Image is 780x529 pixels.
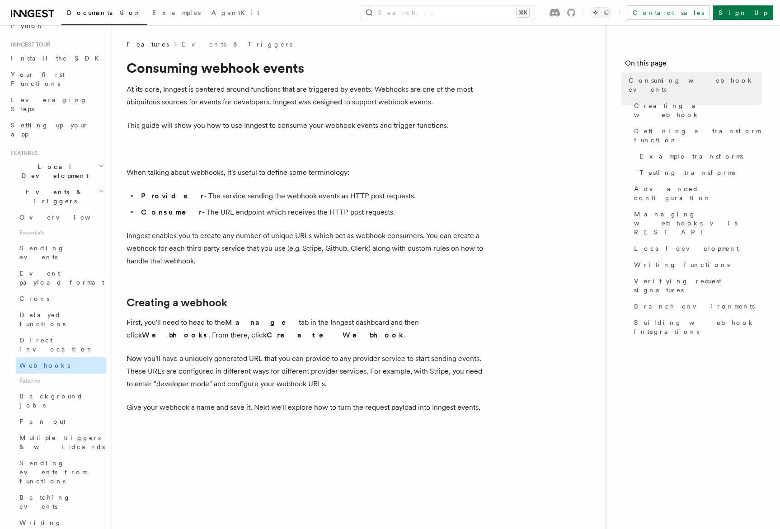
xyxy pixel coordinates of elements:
span: Writing functions [634,260,730,269]
strong: Consumer [141,208,202,216]
span: Events & Triggers [7,187,99,206]
a: Documentation [61,3,147,25]
span: Documentation [67,9,141,16]
a: Setting up your app [7,117,106,142]
p: First, you'll need to head to the tab in the Inngest dashboard and then click . From there, click . [127,316,488,342]
button: Toggle dark mode [590,7,612,18]
strong: Provider [141,192,204,200]
a: Batching events [16,489,106,515]
span: Batching events [19,494,70,510]
span: Advanced configuration [634,184,762,202]
span: Features [127,40,169,49]
button: Events & Triggers [7,184,106,209]
kbd: ⌘K [517,8,529,17]
span: Sending events [19,244,65,261]
h1: Consuming webhook events [127,60,488,76]
a: AgentKit [206,3,265,24]
span: Local Development [7,162,99,180]
p: Give your webhook a name and save it. Next we'll explore how to turn the request payload into Inn... [127,401,488,414]
a: Install the SDK [7,50,106,66]
span: Managing webhooks via REST API [634,210,762,237]
span: Building webhook integrations [634,318,762,336]
span: Patterns [16,374,106,388]
a: Writing functions [630,257,762,273]
button: Local Development [7,159,106,184]
span: Essentials [16,225,106,240]
button: Search...⌘K [361,5,535,20]
a: Your first Functions [7,66,106,92]
span: Verifying request signatures [634,276,762,295]
span: Your first Functions [11,71,65,87]
span: Background jobs [19,393,83,409]
a: Testing transforms [636,164,762,181]
a: Multiple triggers & wildcards [16,430,106,455]
a: Consuming webhook events [625,72,762,98]
span: Examples [152,9,201,16]
a: Advanced configuration [630,181,762,206]
a: Local development [630,240,762,257]
span: Branch environments [634,302,755,311]
a: Verifying request signatures [630,273,762,298]
a: Crons [16,290,106,307]
span: Creating a webhook [634,101,762,119]
a: Webhooks [16,357,106,374]
p: This guide will show you how to use Inngest to consume your webhook events and trigger functions. [127,119,488,132]
strong: Create Webhook [267,331,404,339]
a: Sending events from functions [16,455,106,489]
span: Example transforms [639,152,743,161]
span: Webhooks [19,362,70,369]
a: Leveraging Steps [7,92,106,117]
a: Creating a webhook [127,296,227,309]
span: Direct invocation [19,337,94,353]
a: Creating a webhook [630,98,762,123]
a: Background jobs [16,388,106,413]
h4: On this page [625,58,762,72]
a: Contact sales [627,5,710,20]
span: Python [11,22,44,29]
span: Delayed functions [19,311,66,328]
a: Delayed functions [16,307,106,332]
span: Local development [634,244,739,253]
span: Setting up your app [11,122,89,138]
strong: Webhooks [142,331,208,339]
p: Inngest enables you to create any number of unique URLs which act as webhook consumers. You can c... [127,229,488,267]
span: Fan out [19,418,66,425]
a: Event payload format [16,265,106,290]
a: Overview [16,209,106,225]
li: - The URL endpoint which receives the HTTP post requests. [138,206,488,219]
a: Example transforms [636,148,762,164]
span: Defining a transform function [634,126,762,145]
span: Install the SDK [11,55,104,62]
span: Features [7,150,38,157]
span: Inngest tour [7,41,51,48]
span: Overview [19,214,113,221]
strong: Manage [225,318,299,327]
span: Multiple triggers & wildcards [19,434,105,450]
a: Branch environments [630,298,762,314]
a: Events & Triggers [182,40,292,49]
p: Now you'll have a uniquely generated URL that you can provide to any provider service to start se... [127,352,488,390]
span: Testing transforms [639,168,735,177]
span: Crons [19,295,49,302]
a: Sending events [16,240,106,265]
a: Fan out [16,413,106,430]
span: Sending events from functions [19,459,87,485]
a: Building webhook integrations [630,314,762,340]
span: Event payload format [19,270,104,286]
a: Examples [147,3,206,24]
p: At its core, Inngest is centered around functions that are triggered by events. Webhooks are one ... [127,83,488,108]
a: Direct invocation [16,332,106,357]
a: Python [7,18,106,34]
li: - The service sending the webhook events as HTTP post requests. [138,190,488,202]
span: Leveraging Steps [11,96,87,112]
span: AgentKit [211,9,259,16]
a: Sign Up [713,5,773,20]
a: Defining a transform function [630,123,762,148]
span: Consuming webhook events [629,76,762,94]
a: Managing webhooks via REST API [630,206,762,240]
p: When talking about webhooks, it's useful to define some terminology: [127,166,488,179]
